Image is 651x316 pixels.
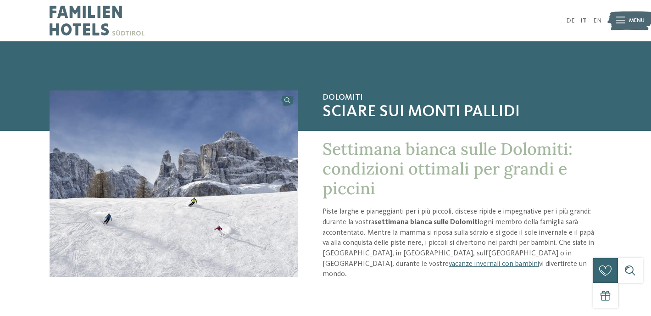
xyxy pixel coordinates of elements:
a: vacanze invernali con bambini [449,260,539,268]
a: DE [566,17,575,24]
strong: settimana bianca sulle Dolomiti [374,219,479,226]
span: Menu [629,17,645,25]
span: Sciare sui Monti Pallidi [323,102,601,122]
a: IT [581,17,587,24]
span: Settimana bianca sulle Dolomiti: condizioni ottimali per grandi e piccini [323,138,573,199]
a: EN [593,17,601,24]
img: Settimana bianca sulle Dolomiti, Patrimonio mondiale UNESCO [50,90,298,277]
span: Dolomiti [323,93,601,103]
p: Piste larghe e pianeggianti per i più piccoli, discese ripide e impegnative per i più grandi: dur... [323,207,601,280]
